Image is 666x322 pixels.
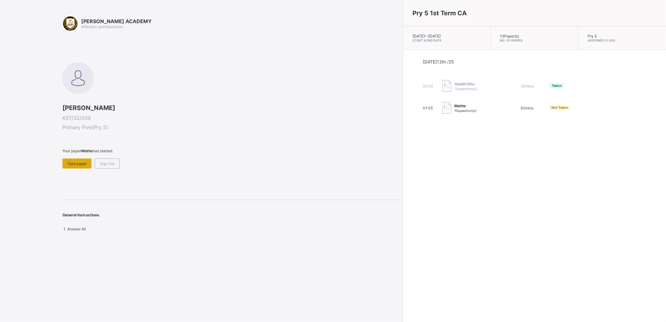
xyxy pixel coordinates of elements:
[455,82,477,86] span: Health Edu
[412,34,441,38] span: [DATE] — [DATE]
[500,34,519,38] span: 13 Paper(s)
[588,34,597,38] span: Pry 5
[442,80,451,92] img: take_paper.cd97e1aca70de81545fe8e300f84619e.svg
[67,161,87,166] span: Take paper
[552,83,562,88] span: Taken
[588,38,657,42] span: Assigned Class
[454,108,476,113] span: 10 question(s)
[81,18,152,24] span: [PERSON_NAME] ACADEMY
[62,115,400,121] span: KST/32/039
[67,227,86,231] span: Answer All
[423,84,433,88] span: 00:10
[81,24,123,29] span: Affection and Education
[412,38,481,42] span: Start & End Date
[62,213,99,217] span: General Instructions
[520,106,533,110] span: 30 mins
[423,106,433,110] span: 01:05
[500,38,569,42] span: No. of Papers
[81,148,93,153] b: Maths
[412,9,467,17] span: Pry 5 1st Term CA
[551,105,568,110] span: Not Taken
[100,161,115,166] span: Sign Out
[62,104,400,112] span: [PERSON_NAME]
[62,148,400,153] span: Your paper has started.
[423,59,454,64] span: [DATE] 13th /25
[455,87,477,91] span: 10 question(s)
[454,103,476,108] span: Maths
[442,102,451,113] img: take_paper.cd97e1aca70de81545fe8e300f84619e.svg
[520,84,534,88] span: 30 mins
[62,124,400,130] span: Primary Five ( Pry 5 )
